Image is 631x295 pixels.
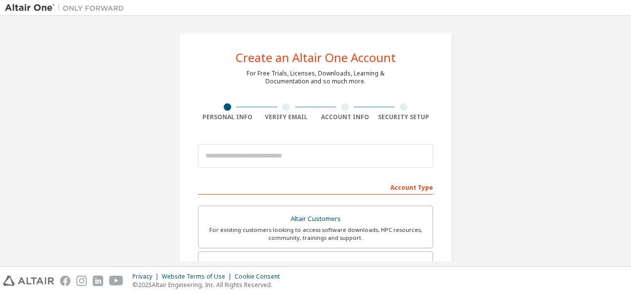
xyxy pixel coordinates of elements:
p: © 2025 Altair Engineering, Inc. All Rights Reserved. [132,281,286,289]
div: Personal Info [198,113,257,121]
div: Create an Altair One Account [236,52,396,64]
div: Altair Customers [204,212,427,226]
div: For existing customers looking to access software downloads, HPC resources, community, trainings ... [204,226,427,242]
div: Privacy [132,273,162,281]
div: Verify Email [257,113,316,121]
div: For Free Trials, Licenses, Downloads, Learning & Documentation and so much more. [247,70,384,85]
div: Students [204,258,427,272]
div: Cookie Consent [235,273,286,281]
img: instagram.svg [76,276,87,286]
div: Account Type [198,179,433,195]
img: Altair One [5,3,129,13]
img: youtube.svg [109,276,124,286]
div: Security Setup [375,113,434,121]
div: Website Terms of Use [162,273,235,281]
div: Account Info [315,113,375,121]
img: linkedin.svg [93,276,103,286]
img: altair_logo.svg [3,276,54,286]
img: facebook.svg [60,276,70,286]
